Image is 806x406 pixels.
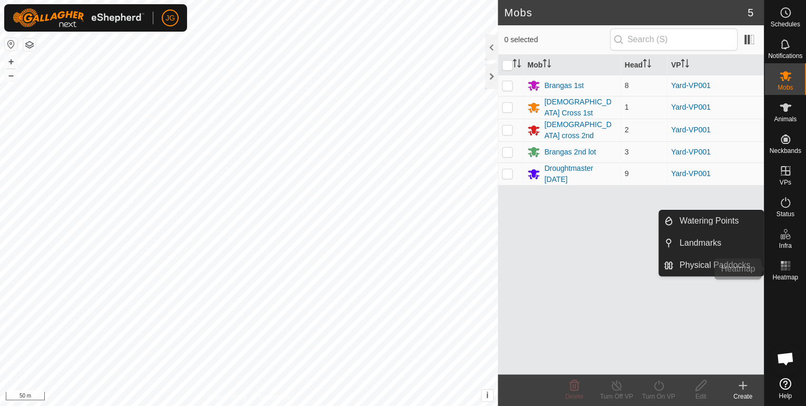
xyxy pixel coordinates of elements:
[778,84,793,91] span: Mobs
[610,28,738,51] input: Search (S)
[481,390,493,401] button: i
[513,61,521,69] p-sorticon: Activate to sort
[770,343,801,374] div: Open chat
[643,61,651,69] p-sorticon: Activate to sort
[165,13,175,24] span: JG
[680,259,750,272] span: Physical Paddocks
[544,119,616,141] div: [DEMOGRAPHIC_DATA] cross 2nd
[13,8,144,27] img: Gallagher Logo
[770,21,800,27] span: Schedules
[671,81,711,90] a: Yard-VP001
[680,237,721,249] span: Landmarks
[625,169,629,178] span: 9
[544,80,584,91] div: Brangas 1st
[543,61,551,69] p-sorticon: Activate to sort
[565,393,584,400] span: Delete
[673,255,763,276] a: Physical Paddocks
[671,125,711,134] a: Yard-VP001
[667,55,764,75] th: VP
[772,274,798,281] span: Heatmap
[680,392,722,401] div: Edit
[625,125,629,134] span: 2
[486,391,488,400] span: i
[779,179,791,186] span: VPs
[5,38,17,51] button: Reset Map
[5,55,17,68] button: +
[671,148,711,156] a: Yard-VP001
[776,211,794,217] span: Status
[208,392,247,402] a: Privacy Policy
[779,243,791,249] span: Infra
[544,96,616,119] div: [DEMOGRAPHIC_DATA] Cross 1st
[504,6,748,19] h2: Mobs
[504,34,610,45] span: 0 selected
[659,210,763,231] li: Watering Points
[764,374,806,403] a: Help
[748,5,753,21] span: 5
[681,61,689,69] p-sorticon: Activate to sort
[769,148,801,154] span: Neckbands
[673,233,763,254] a: Landmarks
[722,392,764,401] div: Create
[5,69,17,82] button: –
[637,392,680,401] div: Turn On VP
[625,148,629,156] span: 3
[544,163,616,185] div: Droughtmaster [DATE]
[659,255,763,276] li: Physical Paddocks
[671,169,711,178] a: Yard-VP001
[625,103,629,111] span: 1
[23,38,36,51] button: Map Layers
[595,392,637,401] div: Turn Off VP
[779,393,792,399] span: Help
[774,116,797,122] span: Animals
[621,55,667,75] th: Head
[673,210,763,231] a: Watering Points
[625,81,629,90] span: 8
[659,233,763,254] li: Landmarks
[544,147,596,158] div: Brangas 2nd lot
[523,55,620,75] th: Mob
[259,392,290,402] a: Contact Us
[680,215,739,227] span: Watering Points
[768,53,802,59] span: Notifications
[671,103,711,111] a: Yard-VP001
